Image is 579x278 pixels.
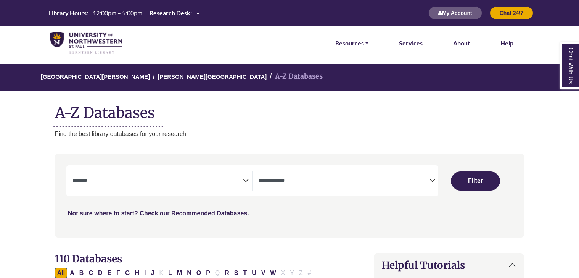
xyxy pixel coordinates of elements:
[428,6,482,19] button: My Account
[194,268,203,278] button: Filter Results O
[96,268,105,278] button: Filter Results D
[268,268,278,278] button: Filter Results W
[453,38,470,48] a: About
[50,32,122,55] img: library_home
[55,129,524,139] p: Find the best library databases for your research.
[55,154,524,237] nav: Search filters
[142,268,148,278] button: Filter Results I
[68,268,77,278] button: Filter Results A
[86,268,95,278] button: Filter Results C
[72,178,243,184] textarea: Search
[249,268,259,278] button: Filter Results U
[500,38,513,48] a: Help
[46,9,203,16] table: Hours Today
[41,72,150,80] a: [GEOGRAPHIC_DATA][PERSON_NAME]
[241,268,249,278] button: Filter Results T
[93,9,142,16] span: 12:00pm – 5:00pm
[222,268,232,278] button: Filter Results R
[77,268,86,278] button: Filter Results B
[490,6,533,19] button: Chat 24/7
[374,253,524,277] button: Helpful Tutorials
[114,268,122,278] button: Filter Results F
[335,38,368,48] a: Resources
[55,64,524,91] nav: breadcrumb
[232,268,241,278] button: Filter Results S
[428,10,482,16] a: My Account
[399,38,423,48] a: Services
[148,268,156,278] button: Filter Results J
[166,268,174,278] button: Filter Results L
[55,269,314,276] div: Alpha-list to filter by first letter of database name
[175,268,184,278] button: Filter Results M
[259,178,429,184] textarea: Search
[185,268,194,278] button: Filter Results N
[105,268,114,278] button: Filter Results E
[68,210,249,217] a: Not sure where to start? Check our Recommended Databases.
[46,9,88,17] th: Library Hours:
[451,171,500,191] button: Submit for Search Results
[259,268,268,278] button: Filter Results V
[132,268,142,278] button: Filter Results H
[46,9,203,18] a: Hours Today
[267,71,323,82] li: A-Z Databases
[490,10,533,16] a: Chat 24/7
[146,9,192,17] th: Research Desk:
[204,268,212,278] button: Filter Results P
[196,9,200,16] span: –
[55,268,67,278] button: All
[55,98,524,121] h1: A-Z Databases
[55,252,122,265] span: 110 Databases
[158,72,267,80] a: [PERSON_NAME][GEOGRAPHIC_DATA]
[123,268,132,278] button: Filter Results G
